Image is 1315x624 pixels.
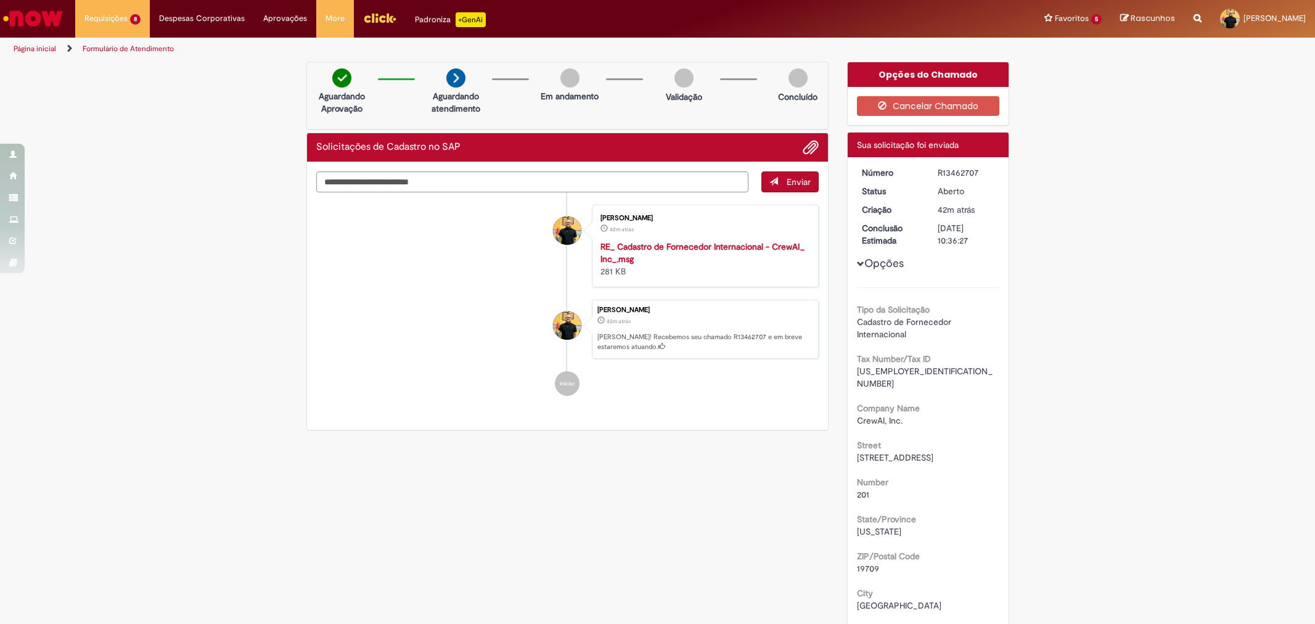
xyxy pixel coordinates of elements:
span: [GEOGRAPHIC_DATA] [857,600,941,611]
span: Sua solicitação foi enviada [857,139,959,150]
a: Página inicial [14,44,56,54]
span: [US_STATE] [857,526,901,537]
time: 29/08/2025 14:36:24 [607,318,631,325]
span: Favoritos [1055,12,1089,25]
div: [DATE] 10:36:27 [938,222,995,247]
b: ZIP/Postal Code [857,551,920,562]
span: Enviar [787,176,811,187]
b: State/Province [857,514,916,525]
div: R13462707 [938,166,995,179]
button: Adicionar anexos [803,139,819,155]
img: img-circle-grey.png [789,68,808,88]
time: 29/08/2025 14:36:24 [938,204,975,215]
div: Opções do Chamado [848,62,1009,87]
span: [US_EMPLOYER_IDENTIFICATION_NUMBER] [857,366,993,389]
div: Joao Da Costa Dias Junior [553,216,581,245]
span: Aprovações [263,12,307,25]
div: Aberto [938,185,995,197]
b: Number [857,477,888,488]
p: Validação [666,91,702,103]
b: Tipo da Solicitação [857,304,930,315]
li: Joao Da Costa Dias Junior [316,300,819,359]
div: [PERSON_NAME] [600,215,806,222]
b: Company Name [857,403,920,414]
p: [PERSON_NAME]! Recebemos seu chamado R13462707 e em breve estaremos atuando. [597,332,812,351]
span: Despesas Corporativas [159,12,245,25]
a: RE_ Cadastro de Fornecedor Internacional - CrewAI_ Inc_.msg [600,241,805,265]
img: check-circle-green.png [332,68,351,88]
a: Formulário de Atendimento [83,44,174,54]
ul: Histórico de tíquete [316,192,819,408]
img: img-circle-grey.png [674,68,694,88]
ul: Trilhas de página [9,38,867,60]
dt: Status [853,185,928,197]
p: Concluído [778,91,817,103]
button: Cancelar Chamado [857,96,999,116]
img: click_logo_yellow_360x200.png [363,9,396,27]
span: CrewAI, Inc. [857,415,903,426]
span: Cadastro de Fornecedor Internacional [857,316,954,340]
b: Street [857,440,881,451]
img: arrow-next.png [446,68,465,88]
p: Em andamento [541,90,599,102]
span: 8 [130,14,141,25]
p: Aguardando Aprovação [312,90,372,115]
div: Padroniza [415,12,486,27]
span: Requisições [84,12,128,25]
h2: Solicitações de Cadastro no SAP Histórico de tíquete [316,142,461,153]
span: 42m atrás [607,318,631,325]
p: Aguardando atendimento [426,90,486,115]
span: Rascunhos [1131,12,1175,24]
img: ServiceNow [1,6,65,31]
span: More [326,12,345,25]
span: 19709 [857,563,879,574]
textarea: Digite sua mensagem aqui... [316,171,749,192]
b: City [857,588,873,599]
div: [PERSON_NAME] [597,306,812,314]
p: +GenAi [456,12,486,27]
a: Rascunhos [1120,13,1175,25]
dt: Conclusão Estimada [853,222,928,247]
span: 5 [1091,14,1102,25]
span: [PERSON_NAME] [1243,13,1306,23]
dt: Criação [853,203,928,216]
img: img-circle-grey.png [560,68,580,88]
time: 29/08/2025 14:36:02 [610,226,634,233]
span: 42m atrás [610,226,634,233]
span: [STREET_ADDRESS] [857,452,933,463]
div: 29/08/2025 14:36:24 [938,203,995,216]
b: Tax Number/Tax ID [857,353,931,364]
dt: Número [853,166,928,179]
button: Enviar [761,171,819,192]
div: Joao Da Costa Dias Junior [553,311,581,340]
span: 42m atrás [938,204,975,215]
span: 201 [857,489,869,500]
div: 281 KB [600,240,806,277]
